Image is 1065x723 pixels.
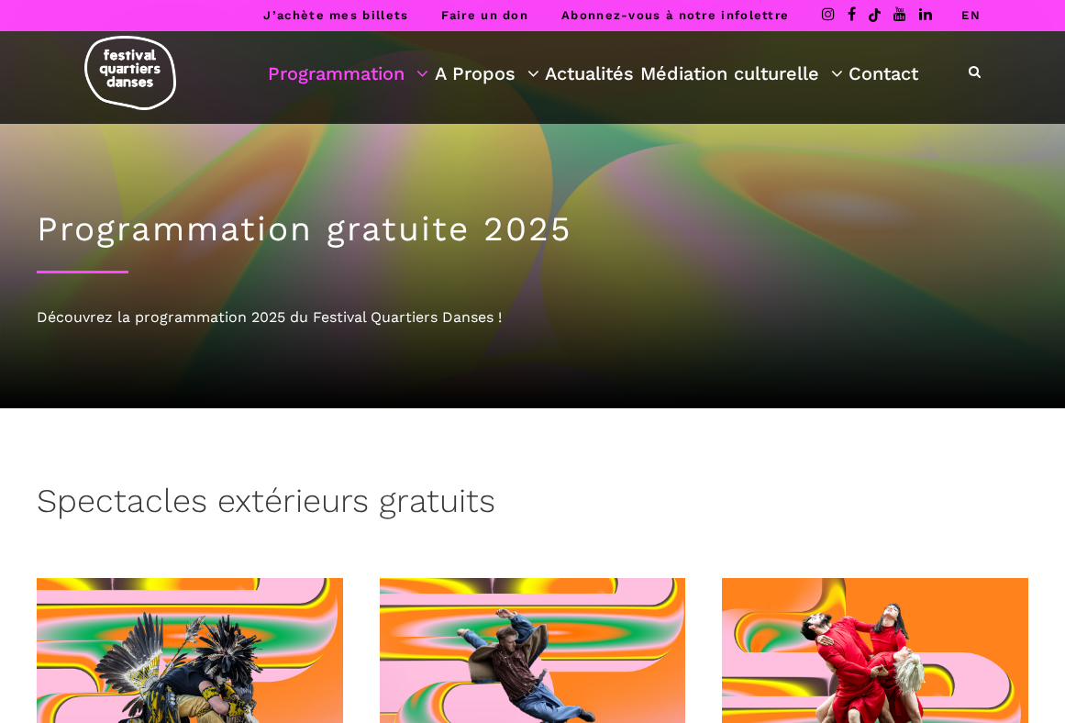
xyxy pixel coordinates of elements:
a: A Propos [435,58,539,89]
a: J’achète mes billets [263,8,408,22]
a: Médiation culturelle [640,58,843,89]
a: Abonnez-vous à notre infolettre [561,8,789,22]
h1: Programmation gratuite 2025 [37,209,1028,250]
h3: Spectacles extérieurs gratuits [37,482,495,528]
a: Programmation [268,58,428,89]
a: Contact [849,58,918,89]
a: Actualités [545,58,634,89]
a: EN [961,8,981,22]
div: Découvrez la programmation 2025 du Festival Quartiers Danses ! [37,306,1028,329]
img: logo-fqd-med [84,36,176,110]
a: Faire un don [441,8,528,22]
